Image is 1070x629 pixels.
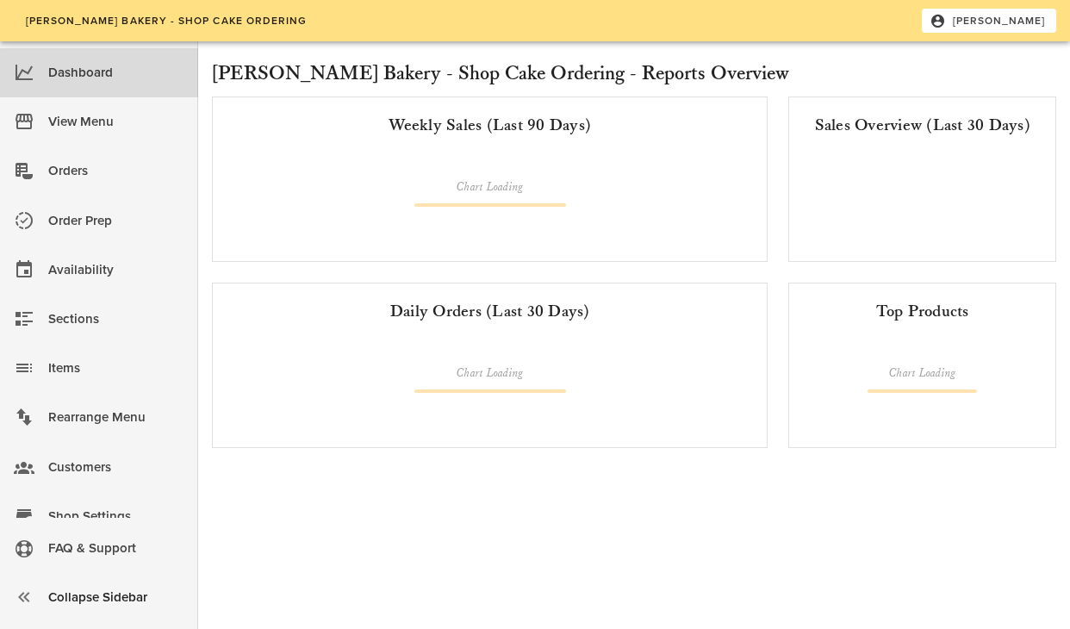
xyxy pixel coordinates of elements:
div: Sections [48,305,184,333]
div: Order Prep [48,207,184,235]
h2: [PERSON_NAME] Bakery - Shop Cake Ordering - Reports Overview [212,59,1056,90]
a: [PERSON_NAME] Bakery - Shop Cake Ordering [14,9,318,33]
div: Chart Loading [414,179,566,196]
div: Availability [48,256,184,284]
div: Items [48,354,184,383]
div: Orders [48,157,184,185]
div: Daily Orders (Last 30 Days) [227,297,753,325]
div: Sales Overview (Last 30 Days) [803,111,1042,139]
div: FAQ & Support [48,534,184,563]
div: Chart Loading [414,365,566,383]
div: Weekly Sales (Last 90 Days) [227,111,753,139]
span: [PERSON_NAME] Bakery - Shop Cake Ordering [24,15,307,27]
div: Customers [48,453,184,482]
div: Top Products [803,297,1042,325]
div: Shop Settings [48,502,184,531]
span: [PERSON_NAME] [933,13,1046,28]
div: Rearrange Menu [48,403,184,432]
div: View Menu [48,108,184,136]
div: Dashboard [48,59,184,87]
div: Collapse Sidebar [48,583,184,612]
button: [PERSON_NAME] [922,9,1056,33]
div: Chart Loading [868,365,976,383]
